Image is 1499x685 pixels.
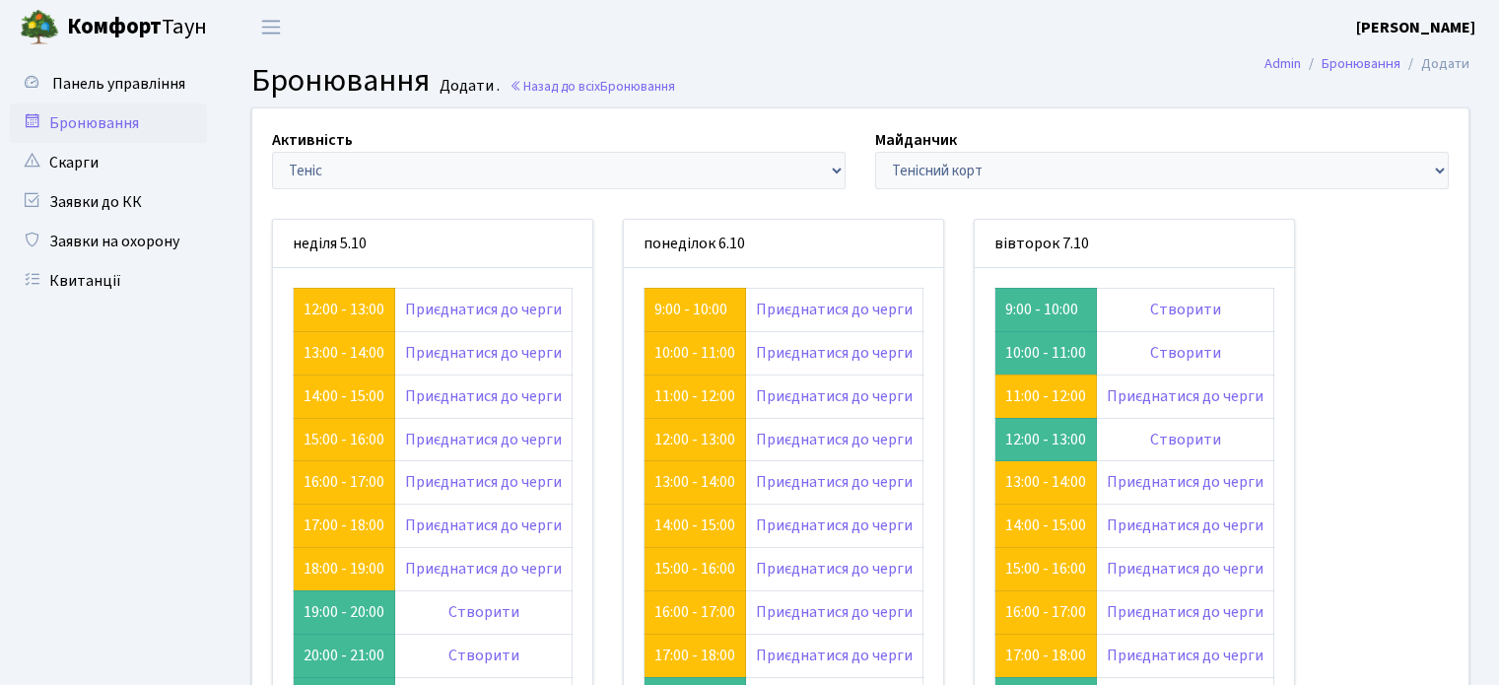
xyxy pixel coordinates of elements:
a: Приєднатися до черги [756,601,913,623]
a: 10:00 - 11:00 [654,342,735,364]
a: 14:00 - 15:00 [304,385,384,407]
a: 11:00 - 12:00 [1005,385,1086,407]
a: Скарги [10,143,207,182]
a: Приєднатися до черги [405,429,562,450]
a: 12:00 - 13:00 [304,299,384,320]
label: Активність [272,128,353,152]
a: Admin [1264,53,1301,74]
a: Бронювання [1322,53,1400,74]
li: Додати [1400,53,1469,75]
a: Приєднатися до черги [756,645,913,666]
span: Панель управління [52,73,185,95]
span: Бронювання [251,58,430,103]
a: Приєднатися до черги [756,385,913,407]
span: Бронювання [600,77,675,96]
a: Приєднатися до черги [756,471,913,493]
a: Бронювання [10,103,207,143]
a: Приєднатися до черги [1107,471,1263,493]
div: вівторок 7.10 [975,220,1294,268]
b: Комфорт [67,11,162,42]
td: 12:00 - 13:00 [995,418,1097,461]
a: 14:00 - 15:00 [1005,514,1086,536]
a: Приєднатися до черги [1107,385,1263,407]
td: 20:00 - 21:00 [294,634,395,677]
a: Приєднатися до черги [1107,558,1263,580]
a: 17:00 - 18:00 [1005,645,1086,666]
a: Приєднатися до черги [405,299,562,320]
a: 14:00 - 15:00 [654,514,735,536]
a: 16:00 - 17:00 [1005,601,1086,623]
a: Створити [448,645,519,666]
a: Заявки до КК [10,182,207,222]
a: Створити [1150,299,1221,320]
span: Таун [67,11,207,44]
div: понеділок 6.10 [624,220,943,268]
a: 9:00 - 10:00 [654,299,727,320]
td: 19:00 - 20:00 [294,590,395,634]
a: Приєднатися до черги [405,514,562,536]
a: Створити [448,601,519,623]
a: 17:00 - 18:00 [304,514,384,536]
a: Приєднатися до черги [1107,645,1263,666]
a: 13:00 - 14:00 [304,342,384,364]
small: Додати . [436,77,500,96]
a: Заявки на охорону [10,222,207,261]
a: 18:00 - 19:00 [304,558,384,580]
td: 9:00 - 10:00 [995,288,1097,331]
a: 15:00 - 16:00 [304,429,384,450]
a: Назад до всіхБронювання [510,77,675,96]
a: Приєднатися до черги [405,471,562,493]
a: Приєднатися до черги [405,342,562,364]
a: 13:00 - 14:00 [1005,471,1086,493]
a: Приєднатися до черги [756,299,913,320]
a: 16:00 - 17:00 [304,471,384,493]
a: Приєднатися до черги [1107,601,1263,623]
a: 15:00 - 16:00 [1005,558,1086,580]
a: Приєднатися до черги [405,385,562,407]
a: Приєднатися до черги [1107,514,1263,536]
nav: breadcrumb [1235,43,1499,85]
a: Приєднатися до черги [756,429,913,450]
td: 10:00 - 11:00 [995,331,1097,375]
a: 15:00 - 16:00 [654,558,735,580]
a: 12:00 - 13:00 [654,429,735,450]
b: [PERSON_NAME] [1356,17,1475,38]
label: Майданчик [875,128,957,152]
a: 11:00 - 12:00 [654,385,735,407]
a: Приєднатися до черги [756,514,913,536]
a: 17:00 - 18:00 [654,645,735,666]
img: logo.png [20,8,59,47]
a: Приєднатися до черги [756,558,913,580]
a: Приєднатися до черги [756,342,913,364]
a: 16:00 - 17:00 [654,601,735,623]
button: Переключити навігацію [246,11,296,43]
a: Створити [1150,429,1221,450]
div: неділя 5.10 [273,220,592,268]
a: [PERSON_NAME] [1356,16,1475,39]
a: Квитанції [10,261,207,301]
a: Панель управління [10,64,207,103]
a: Створити [1150,342,1221,364]
a: 13:00 - 14:00 [654,471,735,493]
a: Приєднатися до черги [405,558,562,580]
